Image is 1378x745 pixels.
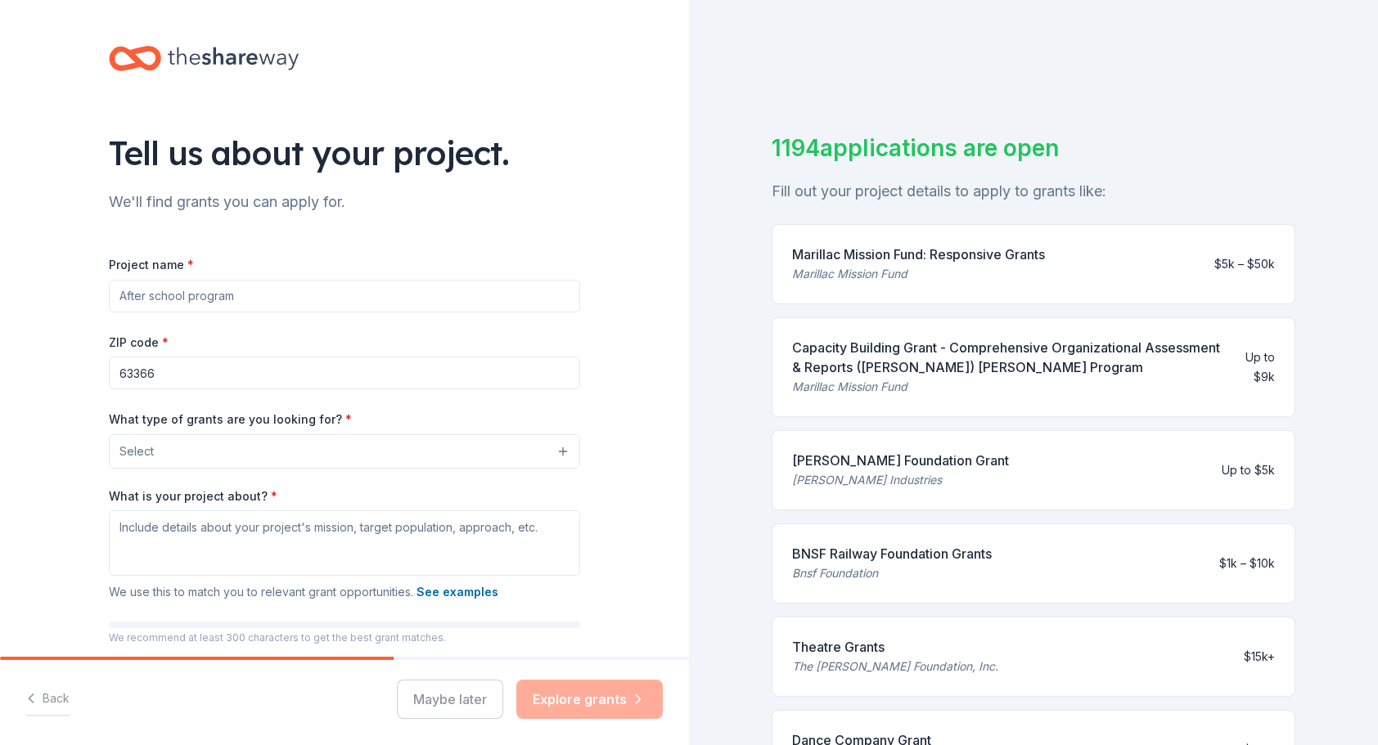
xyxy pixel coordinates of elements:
div: 1194 applications are open [772,131,1295,165]
p: We recommend at least 300 characters to get the best grant matches. [109,631,580,644]
input: 12345 (U.S. only) [109,357,580,389]
label: What is your project about? [109,488,277,505]
div: Marillac Mission Fund [792,264,1045,284]
div: [PERSON_NAME] Industries [792,470,1009,490]
div: Marillac Mission Fund: Responsive Grants [792,245,1045,264]
div: Fill out your project details to apply to grants like: [772,178,1295,204]
button: Select [109,434,580,469]
span: We use this to match you to relevant grant opportunities. [109,585,498,599]
div: Up to $9k [1245,348,1275,387]
div: The [PERSON_NAME] Foundation, Inc. [792,657,998,676]
label: What type of grants are you looking for? [109,411,352,428]
button: See examples [417,582,498,602]
div: BNSF Railway Foundation Grants [792,544,992,563]
div: [PERSON_NAME] Foundation Grant [792,451,1009,470]
input: After school program [109,280,580,312]
div: $5k – $50k [1214,254,1275,274]
div: $15k+ [1244,647,1275,666]
div: Tell us about your project. [109,130,580,176]
div: Bnsf Foundation [792,563,992,583]
div: We'll find grants you can apply for. [109,189,580,215]
div: Capacity Building Grant - Comprehensive Organizational Assessment & Reports ([PERSON_NAME]) [PERS... [792,338,1232,377]
div: Theatre Grants [792,637,998,657]
label: ZIP code [109,334,169,351]
div: Up to $5k [1222,460,1275,480]
div: Marillac Mission Fund [792,377,1232,397]
label: Project name [109,257,194,273]
span: Select [119,442,154,461]
div: $1k – $10k [1219,554,1275,573]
